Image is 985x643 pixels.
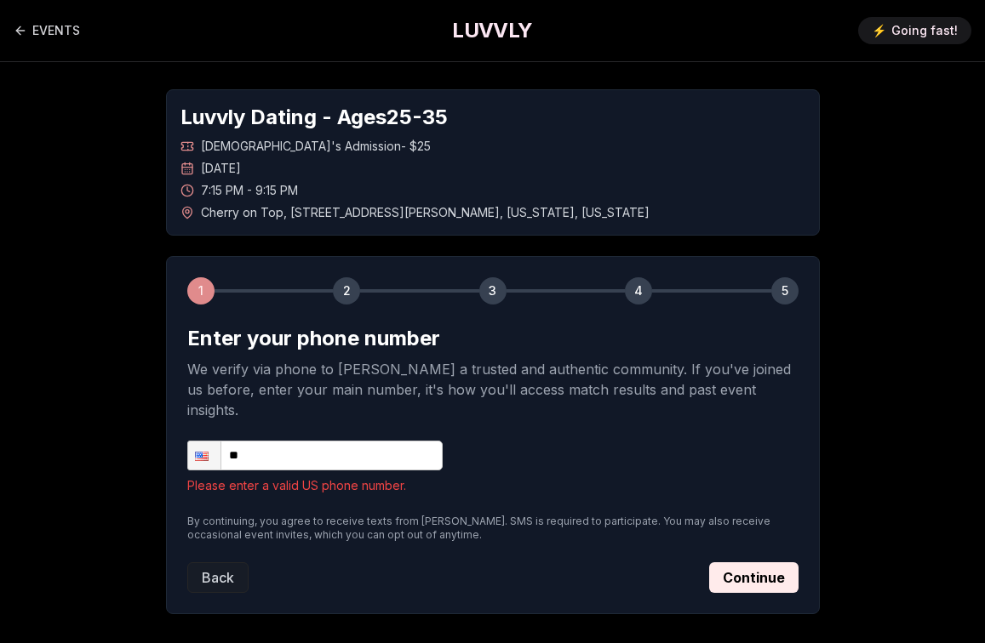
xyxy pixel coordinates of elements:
[771,277,799,304] div: 5
[188,441,220,469] div: United States: + 1
[201,182,298,199] span: 7:15 PM - 9:15 PM
[452,17,532,44] a: LUVVLY
[187,277,215,304] div: 1
[891,22,958,39] span: Going fast!
[187,359,799,420] p: We verify via phone to [PERSON_NAME] a trusted and authentic community. If you've joined us befor...
[625,277,652,304] div: 4
[187,325,799,352] h2: Enter your phone number
[479,277,507,304] div: 3
[187,562,249,593] button: Back
[872,22,886,39] span: ⚡️
[709,562,799,593] button: Continue
[187,515,799,542] p: By continuing, you agree to receive texts from [PERSON_NAME]. SMS is required to participate. You...
[201,204,650,221] span: Cherry on Top , [STREET_ADDRESS][PERSON_NAME] , [US_STATE] , [US_STATE]
[180,104,805,131] h1: Luvvly Dating - Ages 25 - 35
[201,138,431,155] span: [DEMOGRAPHIC_DATA]'s Admission - $25
[201,160,241,177] span: [DATE]
[333,277,360,304] div: 2
[14,14,80,48] a: Back to events
[187,477,799,494] p: Please enter a valid US phone number.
